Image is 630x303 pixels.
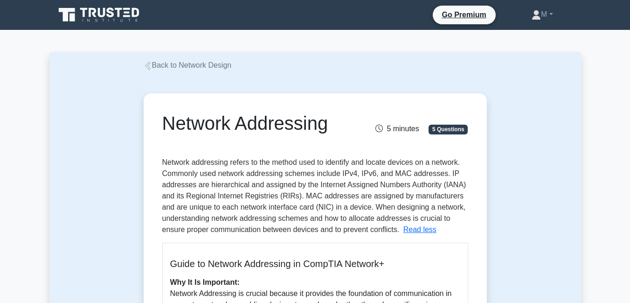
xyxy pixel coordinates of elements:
b: Why It Is Important: [170,278,240,286]
h1: Network Addressing [162,112,362,134]
h5: Guide to Network Addressing in CompTIA Network+ [170,258,460,269]
span: 5 Questions [429,125,468,134]
span: 5 minutes [375,125,419,133]
a: M [509,5,575,24]
a: Go Premium [436,9,492,21]
span: Network addressing refers to the method used to identify and locate devices on a network. Commonl... [162,158,466,233]
button: Read less [403,224,436,235]
a: Back to Network Design [144,61,232,69]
